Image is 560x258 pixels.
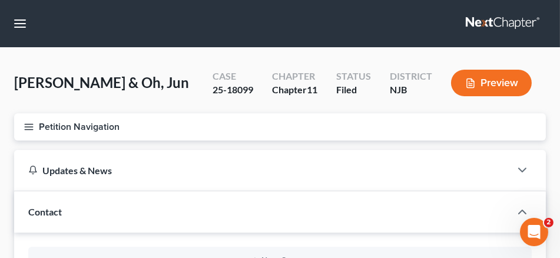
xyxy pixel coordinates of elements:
button: Preview [451,70,532,96]
span: [PERSON_NAME] & Oh, Jun [14,74,189,91]
div: District [390,70,432,83]
iframe: Intercom live chat [520,218,548,246]
div: Filed [336,83,371,97]
span: 2 [544,218,554,227]
span: 11 [307,84,317,95]
div: Case [213,70,253,83]
span: Contact [28,206,62,217]
div: Status [336,70,371,83]
div: Chapter [272,83,317,97]
div: Chapter [272,70,317,83]
div: Updates & News [28,164,496,177]
div: 25-18099 [213,83,253,97]
div: NJB [390,83,432,97]
button: Petition Navigation [14,113,546,141]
